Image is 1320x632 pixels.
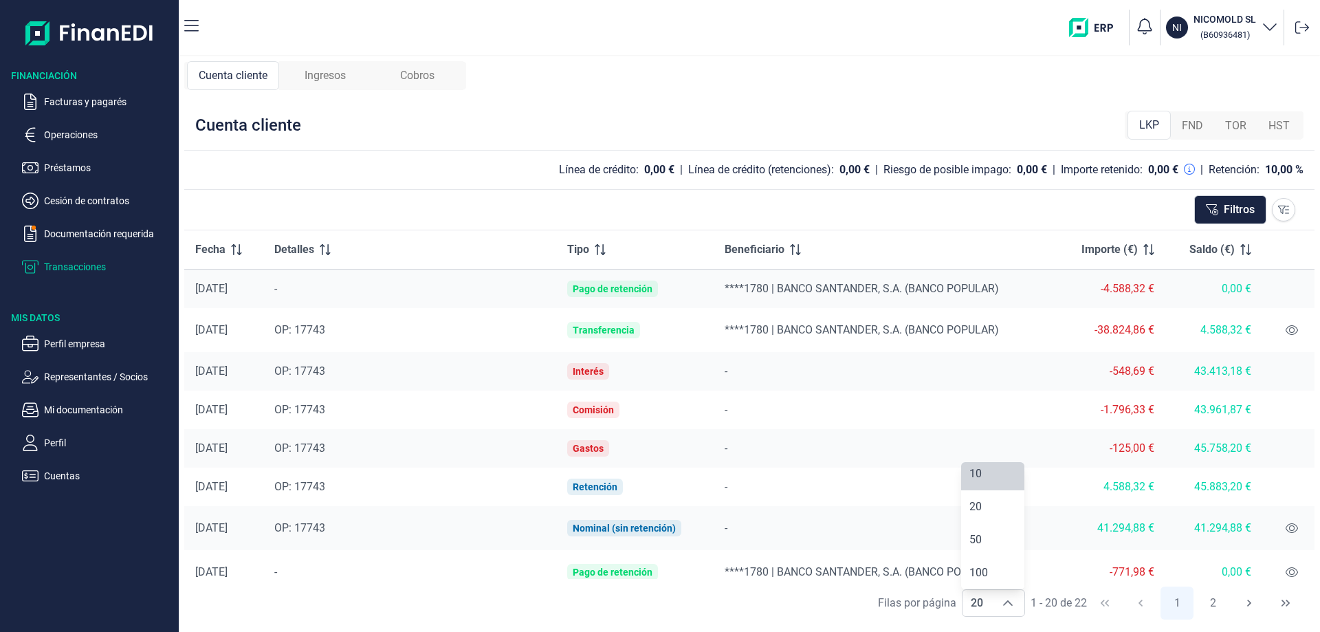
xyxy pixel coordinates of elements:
[725,241,784,258] span: Beneficiario
[1069,18,1123,37] img: erp
[725,565,999,578] span: ****1780 | BANCO SANTANDER, S.A. (BANCO POPULAR)
[644,163,674,177] div: 0,00 €
[195,521,252,535] div: [DATE]
[1194,195,1266,224] button: Filtros
[44,468,173,484] p: Cuentas
[1067,364,1154,378] div: -548,69 €
[44,160,173,176] p: Préstamos
[1269,587,1302,620] button: Last Page
[22,226,173,242] button: Documentación requerida
[195,565,252,579] div: [DATE]
[1124,587,1157,620] button: Previous Page
[573,283,652,294] div: Pago de retención
[1139,117,1159,133] span: LKP
[1067,480,1154,494] div: 4.588,32 €
[44,193,173,209] p: Cesión de contratos
[195,403,252,417] div: [DATE]
[725,480,727,493] span: -
[573,567,652,578] div: Pago de retención
[44,226,173,242] p: Documentación requerida
[1067,565,1154,579] div: -771,98 €
[22,193,173,209] button: Cesión de contratos
[44,127,173,143] p: Operaciones
[274,282,277,295] span: -
[195,364,252,378] div: [DATE]
[1067,442,1154,455] div: -125,00 €
[991,590,1024,616] div: Choose
[725,364,727,378] span: -
[22,336,173,352] button: Perfil empresa
[1166,12,1278,43] button: NINICOMOLD SL (B60936481)
[22,369,173,385] button: Representantes / Socios
[725,323,999,336] span: ****1780 | BANCO SANTANDER, S.A. (BANCO POPULAR)
[1127,111,1171,140] div: LKP
[1067,282,1154,296] div: -4.588,32 €
[573,366,604,377] div: Interés
[195,442,252,455] div: [DATE]
[1061,163,1143,177] div: Importe retenido:
[187,61,279,90] div: Cuenta cliente
[371,61,463,90] div: Cobros
[725,442,727,455] span: -
[195,241,225,258] span: Fecha
[969,467,982,480] span: 10
[44,94,173,110] p: Facturas y pagarés
[1182,118,1203,134] span: FND
[1176,323,1251,337] div: 4.588,32 €
[195,282,252,296] div: [DATE]
[195,480,252,494] div: [DATE]
[1197,587,1230,620] button: Page 2
[961,457,1024,490] li: 10
[1148,163,1178,177] div: 0,00 €
[1067,521,1154,535] div: 41.294,88 €
[274,403,325,416] span: OP: 17743
[839,163,870,177] div: 0,00 €
[22,435,173,451] button: Perfil
[195,323,252,337] div: [DATE]
[1225,118,1246,134] span: TOR
[875,162,878,178] div: |
[22,94,173,110] button: Facturas y pagarés
[1017,163,1047,177] div: 0,00 €
[1081,241,1138,258] span: Importe (€)
[573,443,604,454] div: Gastos
[883,163,1011,177] div: Riesgo de posible impago:
[274,241,314,258] span: Detalles
[969,500,982,513] span: 20
[573,325,635,336] div: Transferencia
[22,127,173,143] button: Operaciones
[1171,112,1214,140] div: FND
[274,565,277,578] span: -
[1176,364,1251,378] div: 43.413,18 €
[969,566,988,579] span: 100
[725,282,999,295] span: ****1780 | BANCO SANTANDER, S.A. (BANCO POPULAR)
[1265,163,1303,177] div: 10,00 %
[1176,403,1251,417] div: 43.961,87 €
[1209,163,1259,177] div: Retención:
[44,435,173,451] p: Perfil
[44,402,173,418] p: Mi documentación
[305,67,346,84] span: Ingresos
[688,163,834,177] div: Línea de crédito (retenciones):
[1176,521,1251,535] div: 41.294,88 €
[1268,118,1290,134] span: HST
[274,521,325,534] span: OP: 17743
[1176,442,1251,455] div: 45.758,20 €
[274,364,325,378] span: OP: 17743
[567,241,589,258] span: Tipo
[22,402,173,418] button: Mi documentación
[400,67,434,84] span: Cobros
[1031,598,1087,609] span: 1 - 20 de 22
[1053,162,1055,178] div: |
[725,403,727,416] span: -
[199,67,267,84] span: Cuenta cliente
[1176,565,1251,579] div: 0,00 €
[878,595,956,611] div: Filas por página
[1088,587,1121,620] button: First Page
[44,336,173,352] p: Perfil empresa
[1176,480,1251,494] div: 45.883,20 €
[22,259,173,275] button: Transacciones
[274,323,325,336] span: OP: 17743
[22,160,173,176] button: Préstamos
[1189,241,1235,258] span: Saldo (€)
